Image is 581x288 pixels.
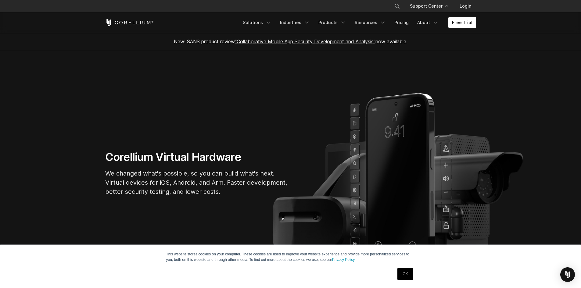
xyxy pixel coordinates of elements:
[560,267,575,282] div: Open Intercom Messenger
[405,1,452,12] a: Support Center
[174,38,407,44] span: New! SANS product review now available.
[455,1,476,12] a: Login
[105,169,288,196] p: We changed what's possible, so you can build what's next. Virtual devices for iOS, Android, and A...
[239,17,275,28] a: Solutions
[351,17,389,28] a: Resources
[239,17,476,28] div: Navigation Menu
[391,17,412,28] a: Pricing
[414,17,442,28] a: About
[105,150,288,164] h1: Corellium Virtual Hardware
[397,268,413,280] a: OK
[166,251,415,262] p: This website stores cookies on your computer. These cookies are used to improve your website expe...
[387,1,476,12] div: Navigation Menu
[392,1,403,12] button: Search
[448,17,476,28] a: Free Trial
[105,19,154,26] a: Corellium Home
[235,38,375,44] a: "Collaborative Mobile App Security Development and Analysis"
[332,258,356,262] a: Privacy Policy.
[276,17,314,28] a: Industries
[315,17,350,28] a: Products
